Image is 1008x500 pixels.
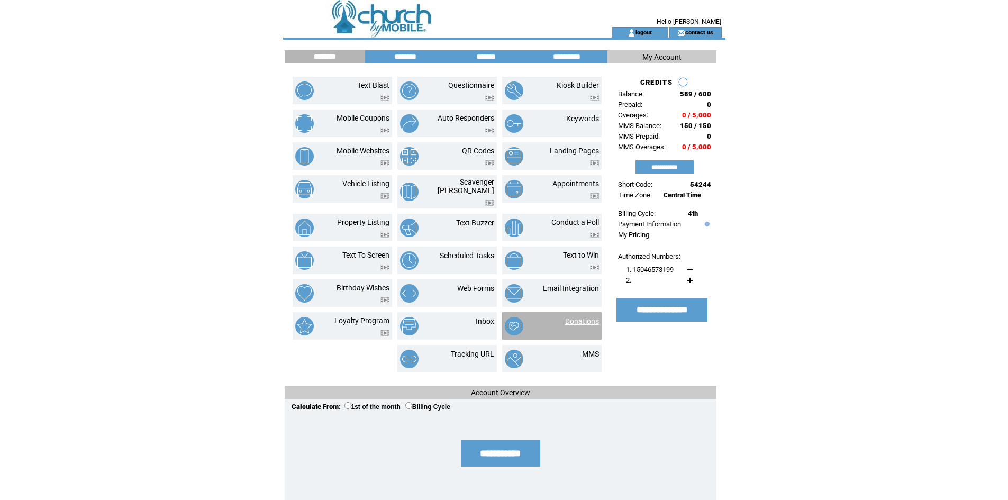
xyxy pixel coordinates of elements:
[628,29,635,37] img: account_icon.gif
[618,122,661,130] span: MMS Balance:
[334,316,389,325] a: Loyalty Program
[707,101,711,108] span: 0
[618,252,680,260] span: Authorized Numbers:
[563,251,599,259] a: Text to Win
[552,179,599,188] a: Appointments
[505,317,523,335] img: donations.png
[642,53,682,61] span: My Account
[380,232,389,238] img: video.png
[405,402,412,409] input: Billing Cycle
[680,122,711,130] span: 150 / 150
[462,147,494,155] a: QR Codes
[380,193,389,199] img: video.png
[400,219,419,237] img: text-buzzer.png
[380,330,389,336] img: video.png
[590,193,599,199] img: video.png
[448,81,494,89] a: Questionnaire
[557,81,599,89] a: Kiosk Builder
[682,111,711,119] span: 0 / 5,000
[295,251,314,270] img: text-to-screen.png
[505,251,523,270] img: text-to-win.png
[582,350,599,358] a: MMS
[590,160,599,166] img: video.png
[682,143,711,151] span: 0 / 5,000
[400,147,419,166] img: qr-codes.png
[618,180,652,188] span: Short Code:
[618,90,644,98] span: Balance:
[543,284,599,293] a: Email Integration
[337,284,389,292] a: Birthday Wishes
[405,403,450,411] label: Billing Cycle
[295,284,314,303] img: birthday-wishes.png
[485,200,494,206] img: video.png
[380,297,389,303] img: video.png
[456,219,494,227] a: Text Buzzer
[618,220,681,228] a: Payment Information
[344,402,351,409] input: 1st of the month
[707,132,711,140] span: 0
[618,210,656,217] span: Billing Cycle:
[626,276,631,284] span: 2.
[702,222,710,226] img: help.gif
[457,284,494,293] a: Web Forms
[295,317,314,335] img: loyalty-program.png
[342,251,389,259] a: Text To Screen
[618,132,660,140] span: MMS Prepaid:
[295,81,314,100] img: text-blast.png
[680,90,711,98] span: 589 / 600
[485,95,494,101] img: video.png
[590,95,599,101] img: video.png
[635,29,652,35] a: logout
[400,350,419,368] img: tracking-url.png
[357,81,389,89] a: Text Blast
[618,101,642,108] span: Prepaid:
[505,147,523,166] img: landing-pages.png
[380,160,389,166] img: video.png
[590,232,599,238] img: video.png
[295,219,314,237] img: property-listing.png
[337,218,389,226] a: Property Listing
[505,180,523,198] img: appointments.png
[505,350,523,368] img: mms.png
[295,180,314,198] img: vehicle-listing.png
[400,114,419,133] img: auto-responders.png
[337,114,389,122] a: Mobile Coupons
[590,265,599,270] img: video.png
[657,18,721,25] span: Hello [PERSON_NAME]
[440,251,494,260] a: Scheduled Tasks
[295,147,314,166] img: mobile-websites.png
[550,147,599,155] a: Landing Pages
[476,317,494,325] a: Inbox
[685,29,713,35] a: contact us
[438,178,494,195] a: Scavenger [PERSON_NAME]
[505,114,523,133] img: keywords.png
[618,111,648,119] span: Overages:
[626,266,674,274] span: 1. 15046573199
[485,128,494,133] img: video.png
[342,179,389,188] a: Vehicle Listing
[618,143,666,151] span: MMS Overages:
[551,218,599,226] a: Conduct a Poll
[400,251,419,270] img: scheduled-tasks.png
[438,114,494,122] a: Auto Responders
[618,191,652,199] span: Time Zone:
[292,403,341,411] span: Calculate From:
[471,388,530,397] span: Account Overview
[337,147,389,155] a: Mobile Websites
[677,29,685,37] img: contact_us_icon.gif
[400,81,419,100] img: questionnaire.png
[344,403,401,411] label: 1st of the month
[380,95,389,101] img: video.png
[566,114,599,123] a: Keywords
[640,78,673,86] span: CREDITS
[400,284,419,303] img: web-forms.png
[505,284,523,303] img: email-integration.png
[664,192,701,199] span: Central Time
[295,114,314,133] img: mobile-coupons.png
[505,81,523,100] img: kiosk-builder.png
[380,265,389,270] img: video.png
[690,180,711,188] span: 54244
[688,210,698,217] span: 4th
[565,317,599,325] a: Donations
[505,219,523,237] img: conduct-a-poll.png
